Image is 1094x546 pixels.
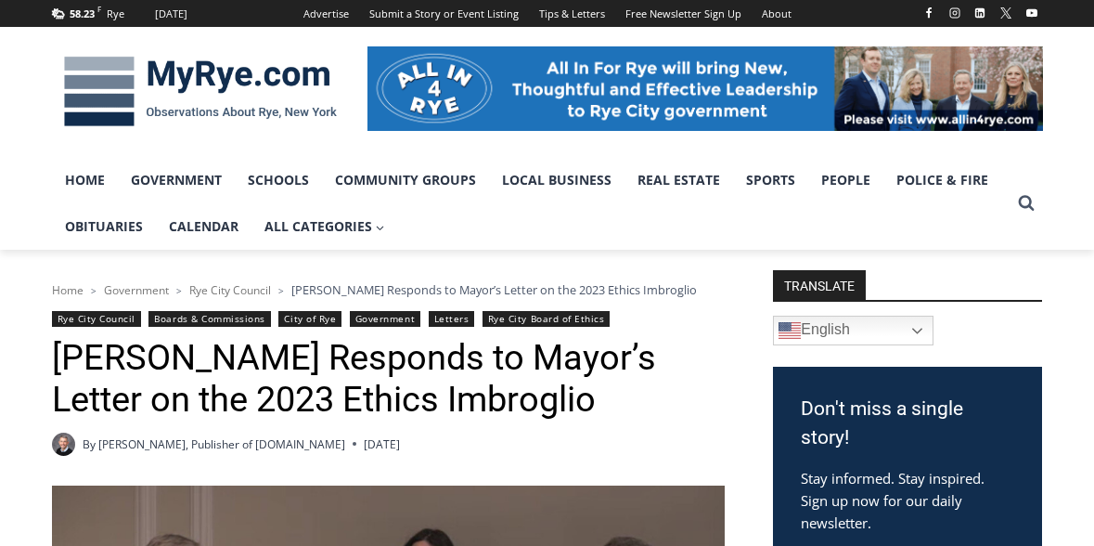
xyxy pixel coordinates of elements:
a: Real Estate [624,157,733,203]
a: Local Business [489,157,624,203]
a: Home [52,282,84,298]
a: [PERSON_NAME], Publisher of [DOMAIN_NAME] [98,436,345,452]
button: View Search Form [1010,187,1043,220]
a: Police & Fire [883,157,1001,203]
img: en [779,319,801,342]
div: Rye [107,6,124,22]
a: Community Groups [322,157,489,203]
nav: Breadcrumbs [52,280,725,299]
a: Obituaries [52,203,156,250]
span: All Categories [264,216,385,237]
a: English [773,316,933,345]
h3: Don't miss a single story! [801,395,1014,453]
span: F [97,4,101,14]
a: X [995,2,1017,24]
nav: Primary Navigation [52,157,1010,251]
a: Government [350,311,420,327]
p: Stay informed. Stay inspired. Sign up now for our daily newsletter. [801,467,1014,534]
time: [DATE] [364,435,400,453]
a: Schools [235,157,322,203]
a: YouTube [1021,2,1043,24]
a: Sports [733,157,808,203]
span: > [91,284,97,297]
h1: [PERSON_NAME] Responds to Mayor’s Letter on the 2023 Ethics Imbroglio [52,337,725,422]
a: Home [52,157,118,203]
a: Government [104,282,169,298]
span: > [176,284,182,297]
a: Rye City Board of Ethics [483,311,611,327]
a: All Categories [251,203,398,250]
span: 58.23 [70,6,95,20]
span: > [278,284,284,297]
a: Letters [429,311,475,327]
img: MyRye.com [52,44,349,140]
span: [PERSON_NAME] Responds to Mayor’s Letter on the 2023 Ethics Imbroglio [291,281,697,298]
a: Rye City Council [52,311,141,327]
a: Linkedin [969,2,991,24]
img: All in for Rye [367,46,1043,130]
a: Author image [52,433,75,456]
a: Calendar [156,203,251,250]
a: Boards & Commissions [148,311,271,327]
a: City of Rye [278,311,341,327]
a: Rye City Council [189,282,271,298]
a: Facebook [918,2,940,24]
a: People [808,157,883,203]
strong: TRANSLATE [773,270,866,300]
div: [DATE] [155,6,187,22]
span: By [83,435,96,453]
a: Government [118,157,235,203]
a: Instagram [944,2,966,24]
